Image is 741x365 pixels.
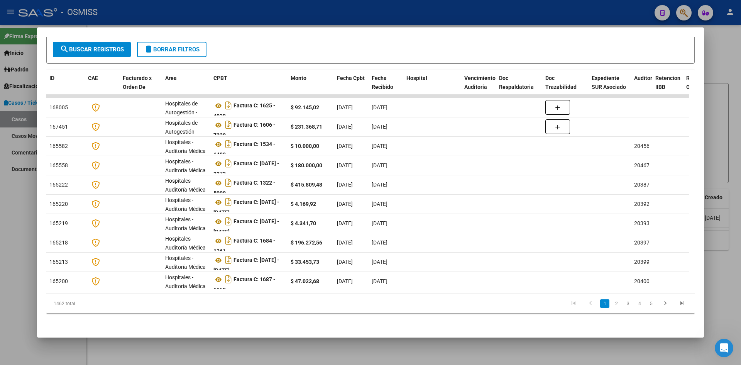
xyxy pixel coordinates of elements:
[291,75,306,81] span: Monto
[592,75,626,90] span: Expediente SUR Asociado
[372,124,387,130] span: [DATE]
[496,70,542,104] datatable-header-cell: Doc Respaldatoria
[291,162,322,168] strong: $ 180.000,00
[372,278,387,284] span: [DATE]
[542,70,589,104] datatable-header-cell: Doc Trazabilidad
[337,124,353,130] span: [DATE]
[652,70,683,104] datatable-header-cell: Retencion IIBB
[165,236,206,251] span: Hospitales - Auditoría Médica
[165,120,198,144] span: Hospitales de Autogestión - Afiliaciones
[213,277,276,293] strong: Factura C: 1687 - 1169
[291,259,319,265] strong: $ 33.453,73
[49,239,68,246] span: 165218
[612,299,621,308] a: 2
[599,297,611,310] li: page 1
[337,278,353,284] span: [DATE]
[49,162,68,168] span: 165558
[406,75,427,81] span: Hospital
[622,297,634,310] li: page 3
[461,70,496,104] datatable-header-cell: Vencimiento Auditoría
[165,158,206,173] span: Hospitales - Auditoría Médica
[49,220,68,226] span: 165219
[372,259,387,265] span: [DATE]
[291,239,322,246] strong: $ 196.272,56
[655,75,680,90] span: Retencion IIBB
[583,299,598,308] a: go to previous page
[137,42,206,57] button: Borrar Filtros
[213,103,276,119] strong: Factura C: 1625 - 4039
[337,182,353,188] span: [DATE]
[213,75,227,81] span: CPBT
[634,238,650,247] div: 20397
[658,299,673,308] a: go to next page
[372,182,387,188] span: [DATE]
[49,278,68,284] span: 165200
[49,182,68,188] span: 165222
[144,44,153,54] mat-icon: delete
[372,75,393,90] span: Fecha Recibido
[291,104,319,110] strong: $ 92.145,02
[291,143,319,149] strong: $ 10.000,00
[288,70,334,104] datatable-header-cell: Monto
[46,70,85,104] datatable-header-cell: ID
[123,75,152,90] span: Facturado x Orden De
[165,139,206,154] span: Hospitales - Auditoría Médica
[337,259,353,265] span: [DATE]
[213,199,279,216] strong: Factura C: [DATE] - [DATE]
[635,299,644,308] a: 4
[634,297,645,310] li: page 4
[464,75,496,90] span: Vencimiento Auditoría
[631,70,652,104] datatable-header-cell: Auditoria
[334,70,369,104] datatable-header-cell: Fecha Cpbt
[49,124,68,130] span: 167451
[213,238,276,255] strong: Factura C: 1684 - 1361
[634,200,650,209] div: 20392
[291,182,322,188] strong: $ 415.809,48
[85,70,120,104] datatable-header-cell: CAE
[120,70,162,104] datatable-header-cell: Facturado x Orden De
[223,138,233,150] i: Descargar documento
[223,196,233,208] i: Descargar documento
[165,255,206,270] span: Hospitales - Auditoría Médica
[291,220,316,226] strong: $ 4.341,70
[165,274,206,289] span: Hospitales - Auditoría Médica
[213,161,279,177] strong: Factura C: [DATE] - 2272
[634,180,650,189] div: 20387
[49,143,68,149] span: 165582
[683,70,714,104] datatable-header-cell: Retención Ganancias
[566,299,581,308] a: go to first page
[49,104,68,110] span: 168005
[337,104,353,110] span: [DATE]
[213,180,276,197] strong: Factura C: 1322 - 5900
[403,70,461,104] datatable-header-cell: Hospital
[223,254,233,266] i: Descargar documento
[337,143,353,149] span: [DATE]
[337,239,353,246] span: [DATE]
[634,142,650,151] div: 20456
[634,258,650,267] div: 20399
[337,162,353,168] span: [DATE]
[372,104,387,110] span: [DATE]
[60,46,124,53] span: Buscar Registros
[223,234,233,247] i: Descargar documento
[223,273,233,285] i: Descargar documento
[165,178,206,193] span: Hospitales - Auditoría Médica
[369,70,403,104] datatable-header-cell: Fecha Recibido
[611,297,622,310] li: page 2
[53,42,131,57] button: Buscar Registros
[600,299,609,308] a: 1
[372,162,387,168] span: [DATE]
[223,157,233,170] i: Descargar documento
[49,201,68,207] span: 165220
[715,339,733,357] iframe: Intercom live chat
[88,75,98,81] span: CAE
[49,259,68,265] span: 165213
[634,277,650,286] div: 20400
[165,100,198,124] span: Hospitales de Autogestión - Afiliaciones
[213,219,279,235] strong: Factura C: [DATE] - [DATE]
[291,278,319,284] strong: $ 47.022,68
[645,297,657,310] li: page 5
[210,70,288,104] datatable-header-cell: CPBT
[337,201,353,207] span: [DATE]
[60,44,69,54] mat-icon: search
